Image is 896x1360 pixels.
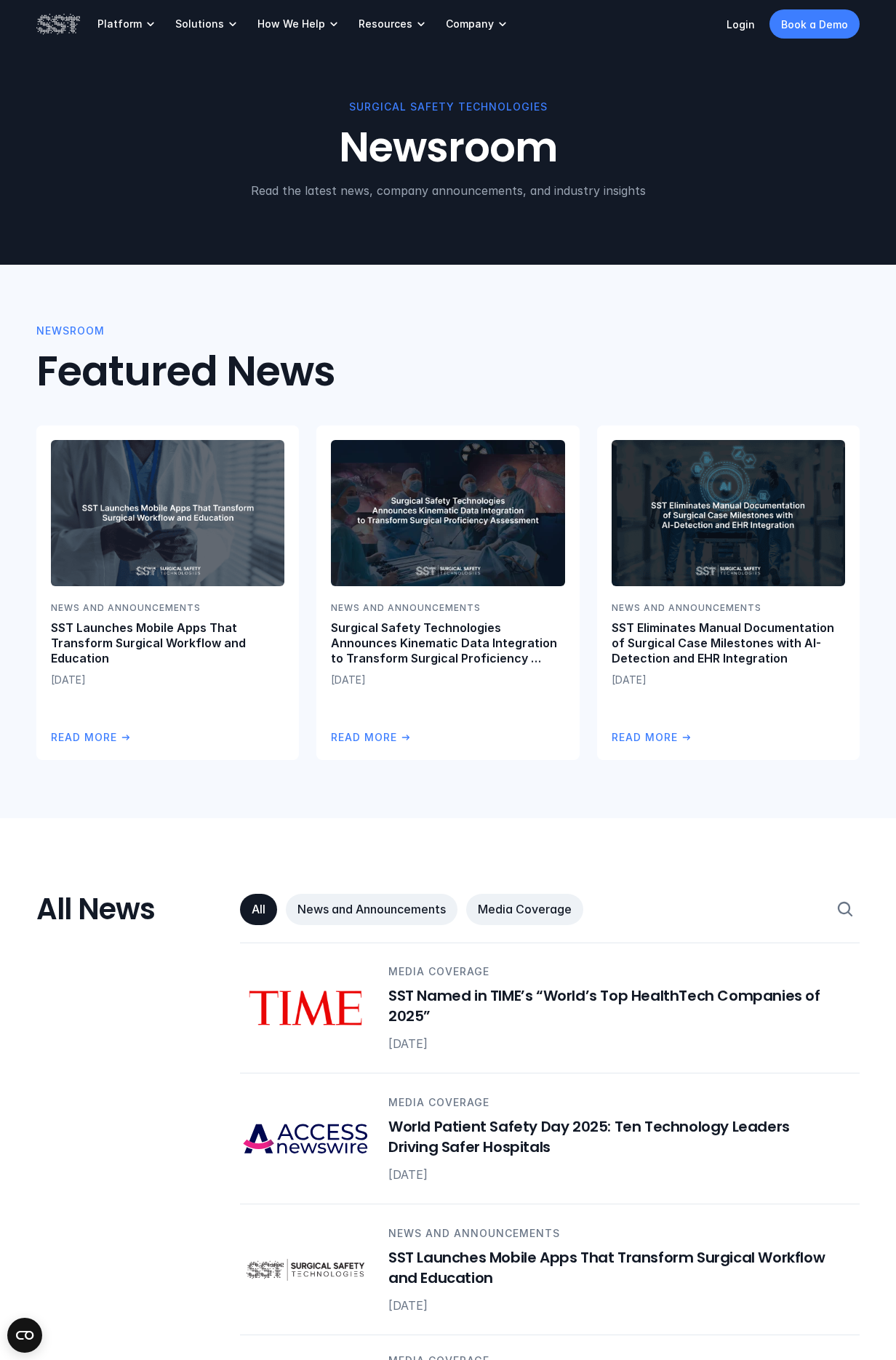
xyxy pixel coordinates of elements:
img: TIME logo [240,983,371,1033]
p: Surgical Safety Technologies Announces Kinematic Data Integration to Transform Surgical Proficien... [331,620,564,665]
a: Doctor holding a cell phone in handNews and AnnouncementsSST Launches Mobile Apps That Transform ... [36,425,299,760]
p: Media Coverage [388,1095,489,1111]
button: Open CMP widget [7,1318,42,1353]
p: Media Coverage [388,964,489,980]
p: News and Announcements [388,1225,560,1241]
p: All [252,902,265,917]
a: TIME logoMedia CoverageSST Named in TIME’s “World’s Top HealthTech Companies of 2025”[DATE] [240,943,860,1073]
p: [DATE] [331,672,564,687]
p: Read More [612,729,678,745]
p: News and Announcements [297,902,446,917]
p: SST Launches Mobile Apps That Transform Surgical Workflow and Education [51,620,284,665]
p: [DATE] [388,1035,842,1052]
p: Read More [51,729,117,745]
a: Surgical Safety Technologies logoNews and AnnouncementsSST Launches Mobile Apps That Transform Su... [240,1204,860,1335]
p: Newsroom [36,323,105,339]
p: [DATE] [388,1297,842,1314]
p: Company [446,17,494,31]
a: Access Newswire logoMedia CoverageWorld Patient Safety Day 2025: Ten Technology Leaders Driving S... [240,1073,860,1204]
p: Resources [359,17,412,31]
img: Doctors wheeling a patient down a hospital hallway [612,440,845,586]
p: Read More [331,729,397,745]
h3: All News [36,890,211,928]
h6: World Patient Safety Day 2025: Ten Technology Leaders Driving Safer Hospitals [388,1116,842,1157]
img: Surgeons standing around an operating room table, looking up at kinematic data on a screen [331,440,564,586]
p: Solutions [175,17,224,31]
p: [DATE] [612,672,845,687]
p: [DATE] [51,672,284,687]
a: Surgeons standing around an operating room table, looking up at kinematic data on a screenNews an... [316,425,579,760]
p: SURGICAL SAFETY TECHNOLOGIES [36,99,860,115]
p: News and Announcements [331,601,564,615]
img: Access Newswire logo [240,1113,371,1164]
a: Book a Demo [769,9,860,39]
h1: Newsroom [36,124,860,172]
p: News and Announcements [51,601,284,615]
p: News and Announcements [612,601,845,615]
h2: Featured News [36,348,335,396]
img: SST logo [36,12,80,36]
a: Login [727,18,755,31]
p: Book a Demo [781,17,848,32]
img: Surgical Safety Technologies logo [240,1244,371,1295]
h6: SST Named in TIME’s “World’s Top HealthTech Companies of 2025” [388,985,842,1026]
h6: SST Launches Mobile Apps That Transform Surgical Workflow and Education [388,1247,842,1288]
img: Doctor holding a cell phone in hand [51,440,284,586]
button: Search Icon [831,895,860,924]
p: How We Help [257,17,325,31]
p: Read the latest news, company announcements, and industry insights [36,182,860,199]
p: Media Coverage [478,902,572,917]
p: [DATE] [388,1166,842,1183]
p: SST Eliminates Manual Documentation of Surgical Case Milestones with AI-Detection and EHR Integra... [612,620,845,665]
a: Doctors wheeling a patient down a hospital hallwayNews and AnnouncementsSST Eliminates Manual Doc... [597,425,860,760]
p: Platform [97,17,142,31]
